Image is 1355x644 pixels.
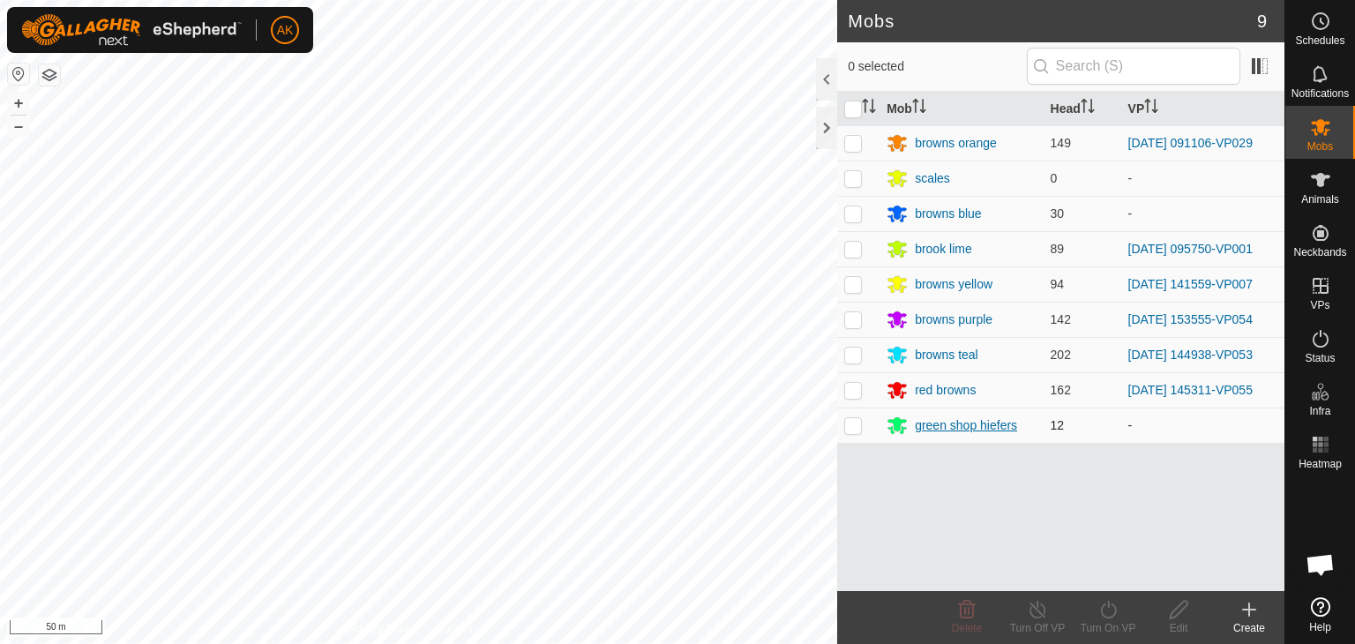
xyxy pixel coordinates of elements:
[848,11,1257,32] h2: Mobs
[1128,242,1253,256] a: [DATE] 095750-VP001
[1051,418,1065,432] span: 12
[349,621,415,637] a: Privacy Policy
[1051,136,1071,150] span: 149
[8,93,29,114] button: +
[39,64,60,86] button: Map Layers
[1285,590,1355,640] a: Help
[1051,348,1071,362] span: 202
[1214,620,1284,636] div: Create
[1291,88,1349,99] span: Notifications
[1121,161,1284,196] td: -
[1051,312,1071,326] span: 142
[277,21,294,40] span: AK
[1051,277,1065,291] span: 94
[1305,353,1335,363] span: Status
[1309,622,1331,633] span: Help
[1051,383,1071,397] span: 162
[880,92,1043,126] th: Mob
[1128,383,1253,397] a: [DATE] 145311-VP055
[915,381,976,400] div: red browns
[1121,408,1284,443] td: -
[1128,348,1253,362] a: [DATE] 144938-VP053
[848,57,1026,76] span: 0 selected
[1293,247,1346,258] span: Neckbands
[1073,620,1143,636] div: Turn On VP
[1309,406,1330,416] span: Infra
[1121,92,1284,126] th: VP
[1121,196,1284,231] td: -
[912,101,926,116] p-sorticon: Activate to sort
[915,134,997,153] div: browns orange
[915,416,1017,435] div: green shop hiefers
[862,101,876,116] p-sorticon: Activate to sort
[1002,620,1073,636] div: Turn Off VP
[1301,194,1339,205] span: Animals
[436,621,488,637] a: Contact Us
[915,311,992,329] div: browns purple
[21,14,242,46] img: Gallagher Logo
[1257,8,1267,34] span: 9
[1299,459,1342,469] span: Heatmap
[1051,206,1065,221] span: 30
[1144,101,1158,116] p-sorticon: Activate to sort
[1310,300,1329,311] span: VPs
[8,116,29,137] button: –
[915,275,992,294] div: browns yellow
[1044,92,1121,126] th: Head
[1294,538,1347,591] div: Open chat
[915,169,950,188] div: scales
[915,240,972,258] div: brook lime
[1027,48,1240,85] input: Search (S)
[915,205,982,223] div: browns blue
[1081,101,1095,116] p-sorticon: Activate to sort
[1128,312,1253,326] a: [DATE] 153555-VP054
[1143,620,1214,636] div: Edit
[1051,242,1065,256] span: 89
[1295,35,1344,46] span: Schedules
[952,622,983,634] span: Delete
[1307,141,1333,152] span: Mobs
[915,346,978,364] div: browns teal
[1128,136,1253,150] a: [DATE] 091106-VP029
[1128,277,1253,291] a: [DATE] 141559-VP007
[1051,171,1058,185] span: 0
[8,64,29,85] button: Reset Map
